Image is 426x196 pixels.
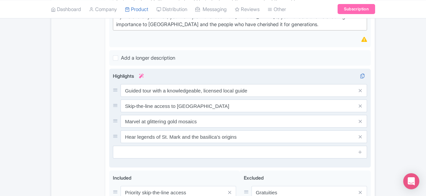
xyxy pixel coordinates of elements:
[403,173,419,189] div: Open Intercom Messenger
[113,73,134,79] span: Highlights
[338,4,375,14] a: Subscription
[121,55,175,61] span: Add a longer description
[244,175,264,181] span: Excluded
[113,175,131,181] span: Included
